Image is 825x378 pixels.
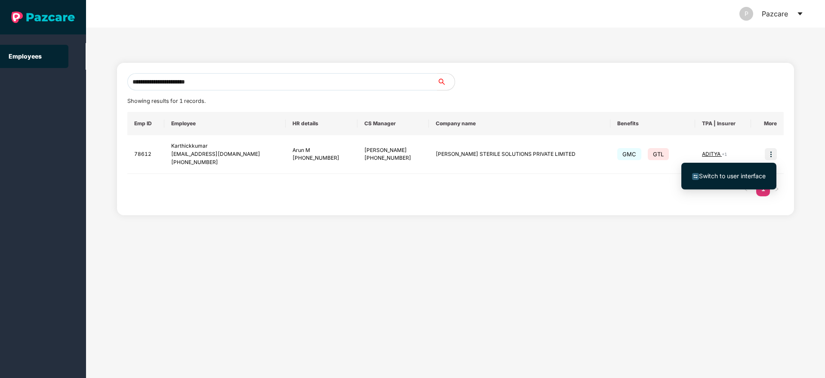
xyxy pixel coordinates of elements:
div: [PERSON_NAME] [364,146,422,155]
div: [EMAIL_ADDRESS][DOMAIN_NAME] [171,150,279,158]
span: GTL [648,148,669,160]
button: right [770,183,784,196]
span: ADITYA [702,151,722,157]
button: search [437,73,455,90]
img: icon [765,148,777,160]
th: More [751,112,784,135]
span: P [745,7,748,21]
th: CS Manager [357,112,429,135]
span: Showing results for 1 records. [127,98,206,104]
th: Company name [429,112,610,135]
div: Karthickkumar [171,142,279,150]
span: search [437,78,455,85]
span: caret-down [797,10,803,17]
span: Switch to user interface [699,172,766,180]
th: HR details [286,112,357,135]
div: [PHONE_NUMBER] [171,158,279,167]
td: 78612 [127,135,164,174]
th: Employee [164,112,286,135]
td: [PERSON_NAME] STERILE SOLUTIONS PRIVATE LIMITED [429,135,610,174]
div: Arun M [292,146,351,155]
li: Next Page [770,183,784,196]
th: Benefits [610,112,695,135]
span: + 1 [722,152,727,157]
th: TPA | Insurer [695,112,751,135]
span: GMC [617,148,641,160]
a: Employees [9,53,42,60]
span: right [774,186,779,192]
th: Emp ID [127,112,164,135]
img: svg+xml;base64,PHN2ZyB4bWxucz0iaHR0cDovL3d3dy53My5vcmcvMjAwMC9zdmciIHdpZHRoPSIxNiIgaGVpZ2h0PSIxNi... [692,173,699,180]
div: [PHONE_NUMBER] [292,154,351,162]
div: [PHONE_NUMBER] [364,154,422,162]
